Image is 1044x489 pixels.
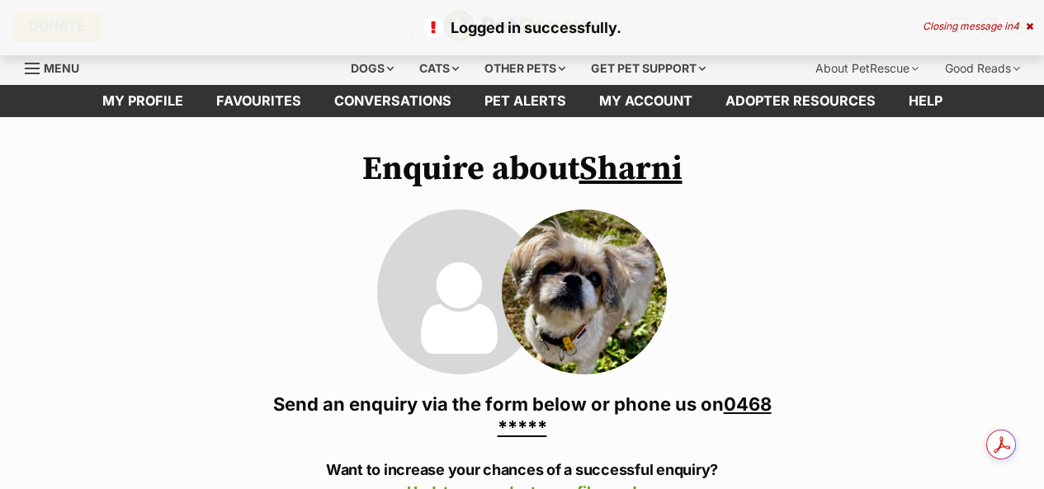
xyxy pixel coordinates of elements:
[408,52,470,85] div: Cats
[258,393,787,439] h3: Send an enquiry via the form below or phone us on
[25,52,91,82] a: Menu
[258,150,787,188] h1: Enquire about
[339,52,405,85] div: Dogs
[473,52,577,85] div: Other pets
[502,209,667,374] img: Sharni
[804,52,930,85] div: About PetRescue
[579,148,683,190] a: Sharni
[468,85,583,117] a: Pet alerts
[579,52,717,85] div: Get pet support
[86,85,200,117] a: My profile
[200,85,318,117] a: Favourites
[318,85,468,117] a: conversations
[892,85,959,117] a: Help
[44,61,79,75] span: Menu
[583,85,709,117] a: My account
[933,52,1032,85] div: Good Reads
[709,85,892,117] a: Adopter resources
